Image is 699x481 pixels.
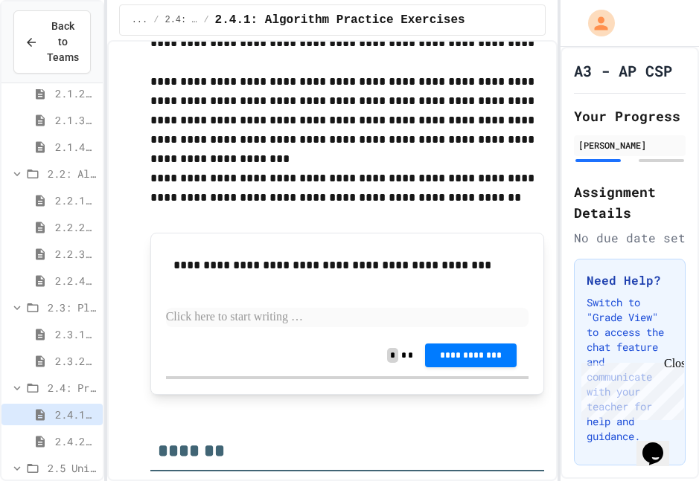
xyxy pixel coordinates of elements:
[55,219,97,235] span: 2.2.2: Specifying Ideas with Pseudocode
[587,271,673,289] h3: Need Help?
[575,357,684,420] iframe: chat widget
[55,112,97,128] span: 2.1.3: Challenge Problem - The Bridge
[47,19,79,65] span: Back to Teams
[48,460,97,476] span: 2.5 Unit Summary
[572,6,619,40] div: My Account
[153,14,159,26] span: /
[636,422,684,466] iframe: chat widget
[55,85,97,101] span: 2.1.2: Learning to Solve Hard Problems
[132,14,148,26] span: ...
[574,181,686,223] h2: Assignment Details
[55,246,97,262] span: 2.2.3: Visualizing Logic with Flowcharts
[215,11,465,29] span: 2.4.1: Algorithm Practice Exercises
[6,6,103,94] div: Chat with us now!Close
[48,380,97,396] span: 2.4: Practice with Algorithms
[55,193,97,208] span: 2.2.1: The Power of Algorithms
[587,295,673,444] p: Switch to "Grade View" to access the chat feature and communicate with your teacher for help and ...
[55,273,97,288] span: 2.2.4: Designing Flowcharts
[574,60,672,81] h1: A3 - AP CSP
[203,14,208,26] span: /
[55,407,97,422] span: 2.4.1: Algorithm Practice Exercises
[574,229,686,247] div: No due date set
[55,353,97,369] span: 2.3.2: Problem Solving Reflection
[165,14,197,26] span: 2.4: Practice with Algorithms
[574,106,686,126] h2: Your Progress
[55,139,97,155] span: 2.1.4: Problem Solving Practice
[48,166,97,181] span: 2.2: Algorithms - from Pseudocode to Flowcharts
[48,300,97,315] span: 2.3: Playing Games
[55,326,97,342] span: 2.3.1: Understanding Games with Flowcharts
[55,433,97,449] span: 2.4.2: AP Practice Questions
[578,138,681,152] div: [PERSON_NAME]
